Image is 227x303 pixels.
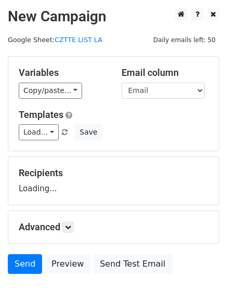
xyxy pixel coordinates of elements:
[75,124,102,140] button: Save
[93,254,172,274] a: Send Test Email
[150,34,219,46] span: Daily emails left: 50
[19,167,208,179] h5: Recipients
[55,36,102,44] a: CZTTE LIST LA
[19,109,63,120] a: Templates
[19,221,208,233] h5: Advanced
[8,254,42,274] a: Send
[19,83,82,99] a: Copy/paste...
[150,36,219,44] a: Daily emails left: 50
[19,124,59,140] a: Load...
[19,67,106,78] h5: Variables
[8,8,219,25] h2: New Campaign
[19,167,208,194] div: Loading...
[122,67,209,78] h5: Email column
[45,254,90,274] a: Preview
[8,36,102,44] small: Google Sheet:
